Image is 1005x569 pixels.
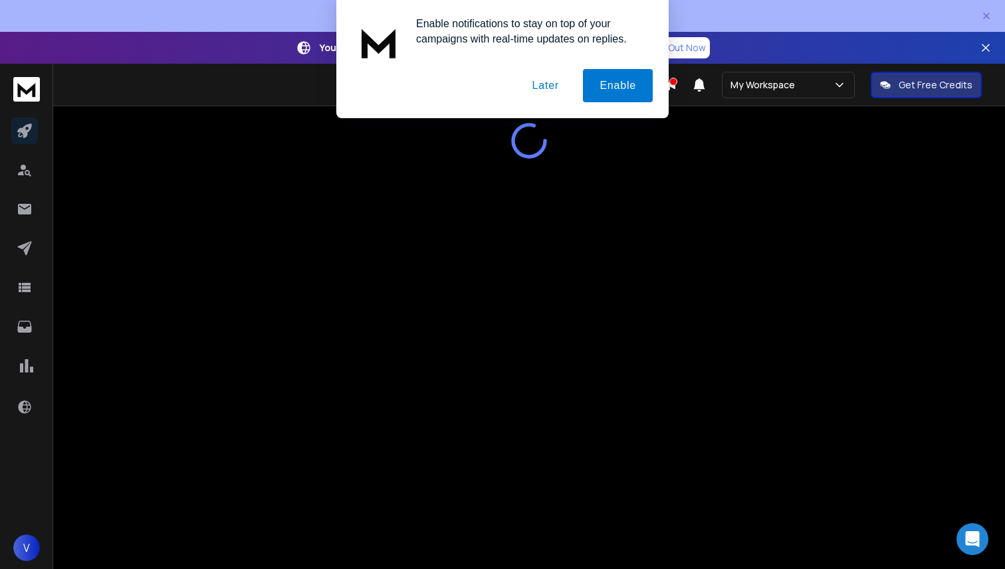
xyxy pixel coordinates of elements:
button: Enable [583,69,653,102]
button: V [13,534,40,561]
button: Later [515,69,575,102]
div: Enable notifications to stay on top of your campaigns with real-time updates on replies. [405,16,653,46]
img: notification icon [352,16,405,69]
div: Open Intercom Messenger [956,523,988,555]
